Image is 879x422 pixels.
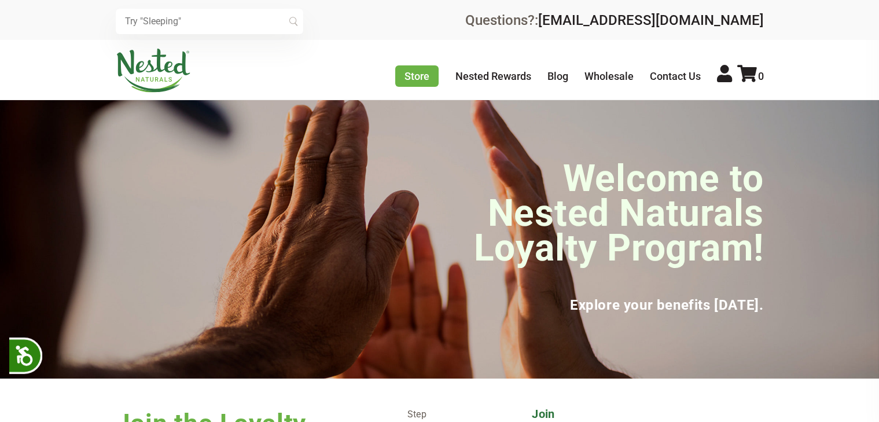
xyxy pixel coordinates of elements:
span: 0 [758,70,764,82]
a: Wholesale [584,70,634,82]
img: Nested Naturals [116,49,191,93]
a: Store [395,65,439,87]
a: Nested Rewards [455,70,531,82]
div: Questions?: [465,13,764,27]
input: Try "Sleeping" [116,9,303,34]
strong: Join [532,407,555,421]
p: Step [407,408,514,421]
a: 0 [737,70,764,82]
a: Blog [547,70,568,82]
h3: Explore your benefits [DATE]. [116,283,764,318]
a: [EMAIL_ADDRESS][DOMAIN_NAME] [538,12,764,28]
a: Contact Us [650,70,701,82]
h1: Welcome to Nested Naturals Loyalty Program! [440,162,764,266]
